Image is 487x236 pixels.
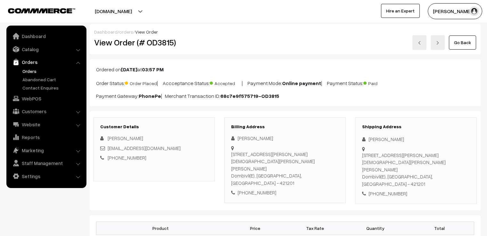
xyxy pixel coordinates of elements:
[8,30,84,42] a: Dashboard
[142,66,164,73] b: 03:57 PM
[231,189,339,196] div: [PHONE_NUMBER]
[8,145,84,156] a: Marketing
[96,222,225,235] th: Product
[362,124,470,130] h3: Shipping Address
[285,222,345,235] th: Tax Rate
[362,190,470,197] div: [PHONE_NUMBER]
[381,4,420,18] a: Hire an Expert
[362,152,470,188] div: [STREET_ADDRESS][PERSON_NAME][DEMOGRAPHIC_DATA][PERSON_NAME][PERSON_NAME] Dombivli(E), [GEOGRAPHI...
[345,222,405,235] th: Quantity
[225,222,285,235] th: Price
[8,131,84,143] a: Reports
[21,76,84,83] a: Abandoned Cart
[362,136,470,143] div: [PERSON_NAME]
[108,145,181,151] a: [EMAIL_ADDRESS][DOMAIN_NAME]
[94,28,476,35] div: / /
[8,8,75,13] img: COMMMERCE
[94,37,215,47] h2: View Order (# OD3815)
[135,29,158,35] span: View Order
[231,124,339,130] h3: Billing Address
[21,84,84,91] a: Contact Enquires
[94,29,118,35] a: Dashboard
[72,3,154,19] button: [DOMAIN_NAME]
[363,78,395,87] span: Paid
[436,41,440,45] img: right-arrow.png
[121,66,137,73] b: [DATE]
[469,6,479,16] img: user
[418,41,421,45] img: left-arrow.png
[231,135,339,142] div: [PERSON_NAME]
[108,135,143,141] span: [PERSON_NAME]
[8,170,84,182] a: Settings
[405,222,474,235] th: Total
[8,157,84,169] a: Staff Management
[8,6,64,14] a: COMMMERCE
[231,151,339,187] div: [STREET_ADDRESS][PERSON_NAME][DEMOGRAPHIC_DATA][PERSON_NAME][PERSON_NAME] Dombivli(E), [GEOGRAPHI...
[21,68,84,75] a: Orders
[8,106,84,117] a: Customers
[8,56,84,68] a: Orders
[449,35,476,50] a: Go Back
[8,43,84,55] a: Catalog
[220,93,279,99] b: 68c7e9f575719-OD3815
[100,124,208,130] h3: Customer Details
[125,78,157,87] span: Order Placed
[428,3,482,19] button: [PERSON_NAME]
[96,66,474,73] p: Ordered on at
[282,80,321,86] b: Online payment
[96,78,474,87] p: Order Status: | Accceptance Status: | Payment Mode: | Payment Status:
[8,119,84,130] a: Website
[139,93,161,99] b: PhonePe
[210,78,242,87] span: Accepted
[96,92,474,100] p: Payment Gateway: | Merchant Transaction ID:
[8,93,84,104] a: WebPOS
[119,29,133,35] a: orders
[108,155,146,161] a: [PHONE_NUMBER]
